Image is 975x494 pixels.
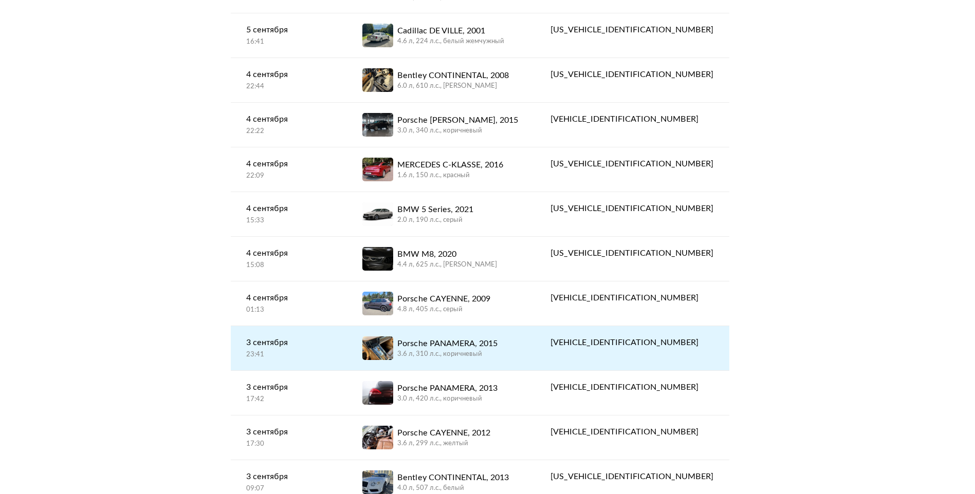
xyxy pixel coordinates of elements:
[397,159,503,171] div: MERCEDES C-KLASSE, 2016
[397,216,473,225] div: 2.0 л, 190 л.c., серый
[246,484,332,493] div: 09:07
[397,471,509,484] div: Bentley CONTINENTAL, 2013
[231,371,347,414] a: 3 сентября17:42
[397,305,490,314] div: 4.8 л, 405 л.c., серый
[550,24,713,36] div: [US_VEHICLE_IDENTIFICATION_NUMBER]
[397,25,504,37] div: Cadillac DE VILLE, 2001
[535,103,729,136] a: [VEHICLE_IDENTIFICATION_NUMBER]
[246,381,332,393] div: 3 сентября
[231,147,347,191] a: 4 сентября22:09
[347,13,536,58] a: Cadillac DE VILLE, 20014.6 л, 224 л.c., белый жемчужный
[535,326,729,359] a: [VEHICLE_IDENTIFICATION_NUMBER]
[246,37,332,47] div: 16:41
[246,82,332,91] div: 22:44
[231,326,347,370] a: 3 сентября23:41
[397,427,490,439] div: Porsche CAYENNE, 2012
[397,69,509,82] div: Bentley CONTINENTAL, 2008
[550,426,713,438] div: [VEHICLE_IDENTIFICATION_NUMBER]
[347,237,536,281] a: BMW M8, 20204.4 л, 625 л.c., [PERSON_NAME]
[550,158,713,170] div: [US_VEHICLE_IDENTIFICATION_NUMBER]
[550,247,713,259] div: [US_VEHICLE_IDENTIFICATION_NUMBER]
[550,202,713,215] div: [US_VEHICLE_IDENTIFICATION_NUMBER]
[535,147,729,180] a: [US_VEHICLE_IDENTIFICATION_NUMBER]
[347,415,536,460] a: Porsche CAYENNE, 20123.6 л, 299 л.c., желтый
[246,395,332,404] div: 17:42
[535,460,729,493] a: [US_VEHICLE_IDENTIFICATION_NUMBER]
[246,172,332,181] div: 22:09
[550,68,713,81] div: [US_VEHICLE_IDENTIFICATION_NUMBER]
[231,415,347,459] a: 3 сентября17:30
[397,82,509,91] div: 6.0 л, 610 л.c., [PERSON_NAME]
[535,371,729,404] a: [VEHICLE_IDENTIFICATION_NUMBER]
[550,113,713,125] div: [VEHICLE_IDENTIFICATION_NUMBER]
[550,336,713,349] div: [VEHICLE_IDENTIFICATION_NUMBER]
[246,426,332,438] div: 3 сентября
[550,292,713,304] div: [VEHICLE_IDENTIFICATION_NUMBER]
[347,147,536,192] a: MERCEDES C-KLASSE, 20161.6 л, 150 л.c., красный
[246,470,332,483] div: 3 сентября
[397,293,490,305] div: Porsche CAYENNE, 2009
[397,350,498,359] div: 3.6 л, 310 л.c., коричневый
[246,113,332,125] div: 4 сентября
[397,248,497,260] div: BMW M8, 2020
[246,202,332,215] div: 4 сентября
[347,281,536,326] a: Porsche CAYENNE, 20094.8 л, 405 л.c., серый
[397,171,503,180] div: 1.6 л, 150 л.c., красный
[535,237,729,270] a: [US_VEHICLE_IDENTIFICATION_NUMBER]
[535,58,729,91] a: [US_VEHICLE_IDENTIFICATION_NUMBER]
[246,350,332,359] div: 23:41
[246,336,332,349] div: 3 сентября
[246,261,332,270] div: 15:08
[347,192,536,236] a: BMW 5 Series, 20212.0 л, 190 л.c., серый
[246,306,332,315] div: 01:13
[347,103,536,147] a: Porsche [PERSON_NAME], 20153.0 л, 340 л.c., коричневый
[246,292,332,304] div: 4 сентября
[397,114,518,126] div: Porsche [PERSON_NAME], 2015
[535,13,729,46] a: [US_VEHICLE_IDENTIFICATION_NUMBER]
[231,237,347,280] a: 4 сентября15:08
[397,484,509,493] div: 4.0 л, 507 л.c., белый
[397,382,498,394] div: Porsche PANAMERA, 2013
[246,247,332,259] div: 4 сентября
[231,58,347,102] a: 4 сентября22:44
[397,126,518,136] div: 3.0 л, 340 л.c., коричневый
[397,439,490,448] div: 3.6 л, 299 л.c., желтый
[550,381,713,393] div: [VEHICLE_IDENTIFICATION_NUMBER]
[397,37,504,46] div: 4.6 л, 224 л.c., белый жемчужный
[246,24,332,36] div: 5 сентября
[397,394,498,404] div: 3.0 л, 420 л.c., коричневый
[231,192,347,236] a: 4 сентября15:33
[550,470,713,483] div: [US_VEHICLE_IDENTIFICATION_NUMBER]
[397,260,497,270] div: 4.4 л, 625 л.c., [PERSON_NAME]
[535,192,729,225] a: [US_VEHICLE_IDENTIFICATION_NUMBER]
[231,13,347,57] a: 5 сентября16:41
[246,216,332,225] div: 15:33
[347,58,536,102] a: Bentley CONTINENTAL, 20086.0 л, 610 л.c., [PERSON_NAME]
[535,281,729,314] a: [VEHICLE_IDENTIFICATION_NUMBER]
[231,103,347,146] a: 4 сентября22:22
[231,281,347,325] a: 4 сентября01:13
[246,440,332,449] div: 17:30
[246,127,332,136] div: 22:22
[347,371,536,415] a: Porsche PANAMERA, 20133.0 л, 420 л.c., коричневый
[397,337,498,350] div: Porsche PANAMERA, 2015
[397,203,473,216] div: BMW 5 Series, 2021
[246,158,332,170] div: 4 сентября
[347,326,536,370] a: Porsche PANAMERA, 20153.6 л, 310 л.c., коричневый
[535,415,729,448] a: [VEHICLE_IDENTIFICATION_NUMBER]
[246,68,332,81] div: 4 сентября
